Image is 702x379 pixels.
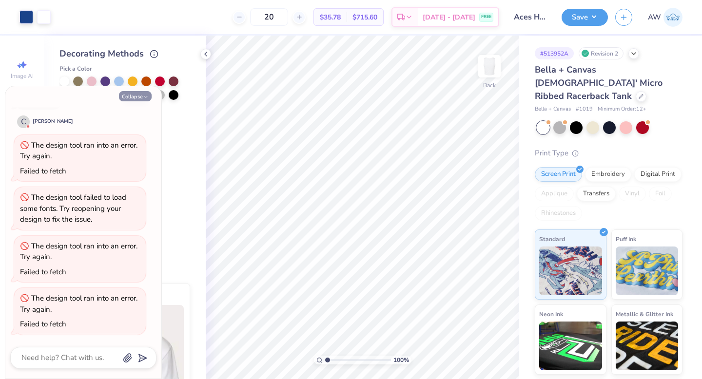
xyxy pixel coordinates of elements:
span: Standard [539,234,565,244]
span: Bella + Canvas [DEMOGRAPHIC_DATA]' Micro Ribbed Racerback Tank [535,64,663,102]
div: Embroidery [585,167,631,182]
div: Decorating Methods [59,47,190,60]
span: AW [648,12,661,23]
img: Metallic & Glitter Ink [616,322,679,370]
div: Screen Print [535,167,582,182]
div: The design tool ran into an error. Try again. [20,241,137,262]
div: Applique [535,187,574,201]
span: 100 % [393,356,409,364]
div: [PERSON_NAME] [33,118,73,125]
button: Save [562,9,608,26]
div: Print Type [535,148,682,159]
img: Neon Ink [539,322,602,370]
span: Neon Ink [539,309,563,319]
div: Vinyl [619,187,646,201]
div: Transfers [577,187,616,201]
span: $35.78 [320,12,341,22]
img: Ada Wolfe [663,8,682,27]
div: Revision 2 [579,47,624,59]
input: Untitled Design [507,7,554,27]
span: Bella + Canvas [535,105,571,114]
span: Minimum Order: 12 + [598,105,646,114]
div: # 513952A [535,47,574,59]
div: Back [483,81,496,90]
span: Pick a Color [59,65,92,73]
div: Foil [649,187,672,201]
div: The design tool failed to load some fonts. Try reopening your design to fix the issue. [20,192,126,224]
span: FREE [481,14,491,20]
span: [DATE] - [DATE] [423,12,475,22]
div: C [17,115,30,128]
span: Metallic & Glitter Ink [616,309,673,319]
button: Collapse [119,91,152,101]
span: $715.60 [352,12,377,22]
div: Rhinestones [535,206,582,221]
div: The design tool ran into an error. Try again. [20,140,137,161]
img: Back [480,57,499,76]
div: Failed to fetch [20,166,66,176]
img: Puff Ink [616,246,679,295]
div: Failed to fetch [20,267,66,277]
div: Digital Print [634,167,682,182]
a: AW [648,8,682,27]
img: Standard [539,246,602,295]
span: Image AI [11,72,34,80]
div: Failed to fetch [20,319,66,329]
span: # 1019 [576,105,593,114]
span: Puff Ink [616,234,636,244]
input: – – [250,8,288,26]
div: The design tool ran into an error. Try again. [20,293,137,314]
